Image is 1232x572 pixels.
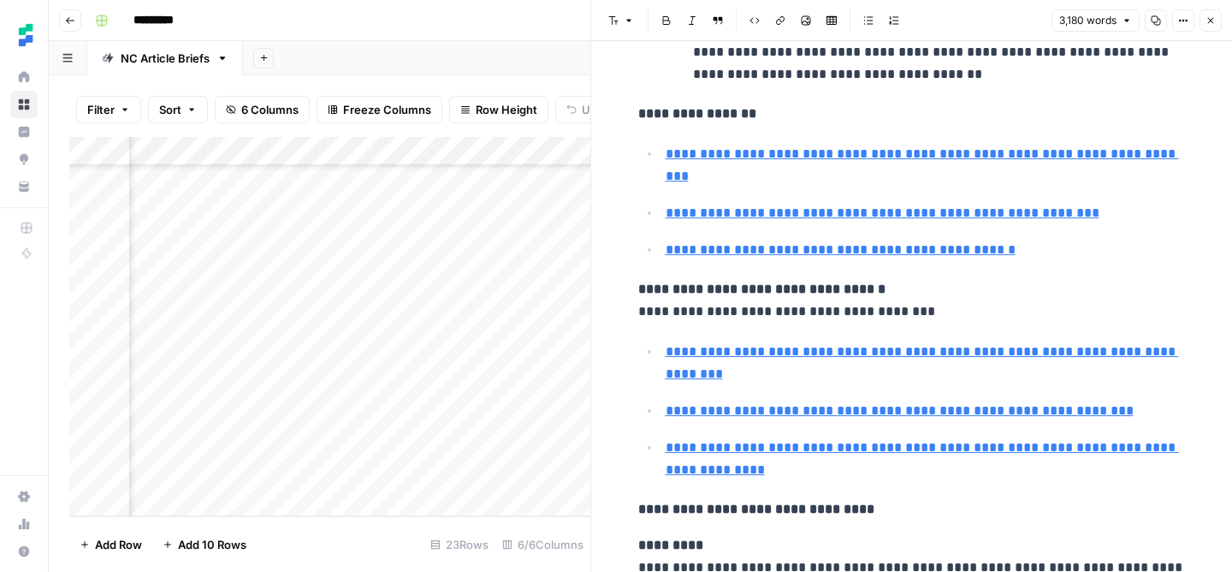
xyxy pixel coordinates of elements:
[555,96,622,123] button: Undo
[10,146,38,173] a: Opportunities
[10,63,38,91] a: Home
[10,173,38,200] a: Your Data
[449,96,548,123] button: Row Height
[87,41,243,75] a: NC Article Briefs
[10,14,38,57] button: Workspace: Ten Speed
[10,91,38,118] a: Browse
[317,96,442,123] button: Freeze Columns
[241,101,299,118] span: 6 Columns
[10,538,38,565] button: Help + Support
[159,101,181,118] span: Sort
[121,50,210,67] div: NC Article Briefs
[343,101,431,118] span: Freeze Columns
[1059,13,1116,28] span: 3,180 words
[423,531,495,558] div: 23 Rows
[152,531,257,558] button: Add 10 Rows
[87,101,115,118] span: Filter
[69,531,152,558] button: Add Row
[1051,9,1140,32] button: 3,180 words
[10,483,38,510] a: Settings
[582,101,611,118] span: Undo
[76,96,141,123] button: Filter
[178,536,246,553] span: Add 10 Rows
[10,118,38,146] a: Insights
[95,536,142,553] span: Add Row
[476,101,537,118] span: Row Height
[215,96,310,123] button: 6 Columns
[148,96,208,123] button: Sort
[495,531,590,558] div: 6/6 Columns
[10,20,41,51] img: Ten Speed Logo
[10,510,38,538] a: Usage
